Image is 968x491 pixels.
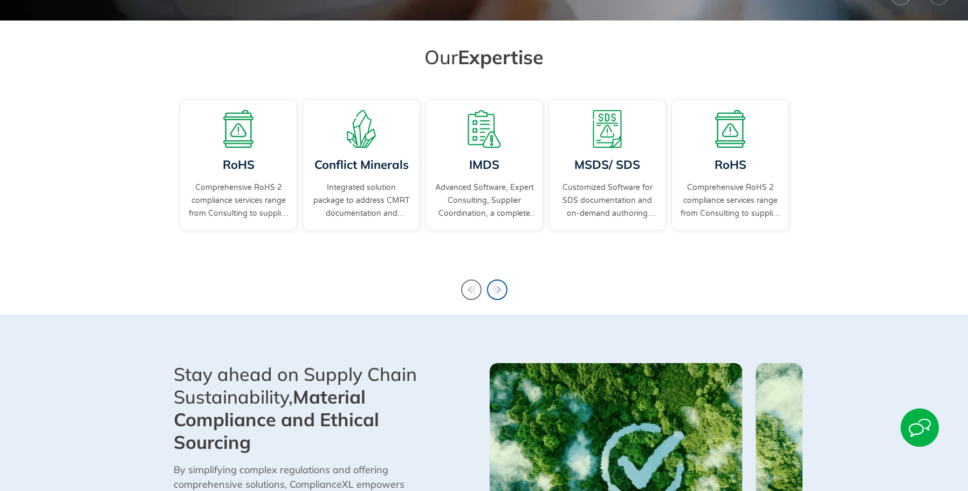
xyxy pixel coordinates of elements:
[669,97,792,255] div: 1 / 4
[219,110,257,148] img: A board with a warning sign
[182,45,786,69] h2: Our
[714,157,746,172] a: RoHS
[557,181,657,220] a: Customized Software for SDS documentation and on-demand authoring services
[588,110,626,148] img: A warning board with SDS displaying
[465,110,503,148] img: A list board with a warning
[680,181,780,220] a: Comprehensive RoHS 2 compliance services range from Consulting to supplier engagement...
[546,97,669,255] div: 4 / 4
[434,181,534,220] a: Advanced Software, Expert Consulting, Supplier Coordination, a complete IMDS solution.
[711,110,749,148] img: A board with a warning sign
[469,157,499,172] a: IMDS
[188,181,289,220] a: Comprehensive RoHS 2 compliance services range from Consulting to supplier engagement...
[174,385,379,454] b: Material Compliance and Ethical Sourcing
[487,279,507,300] div: Next slide
[458,45,544,69] span: Expertise
[222,157,254,172] a: RoHS
[574,157,640,172] a: MSDS/ SDS
[177,97,300,255] div: 1 / 4
[342,110,380,148] img: A representation of minerals
[314,157,408,172] a: Conflict Minerals
[174,363,479,454] div: Stay ahead on Supply Chain Sustainability,
[177,97,792,255] div: Carousel | Horizontal scrolling: Arrow Left & Right
[311,181,411,220] a: Integrated solution package to address CMRT documentation and supplier engagement.
[901,408,939,447] img: Start Chat
[423,97,546,255] div: 3 / 4
[300,97,423,255] div: 2 / 4
[461,279,482,300] div: Previous slide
